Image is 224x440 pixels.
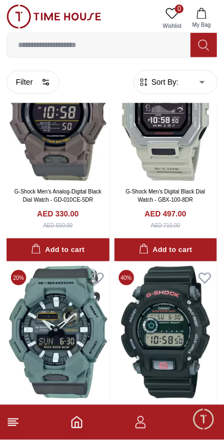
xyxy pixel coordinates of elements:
img: G-Shock Men's Analog-Digital Black Dial Watch - GA-010CE-2ADR [7,266,110,398]
button: Add to cart [7,238,110,262]
h4: AED 330.00 [37,208,78,219]
span: My Bag [188,21,215,29]
span: 0 [175,4,184,13]
img: ... [7,4,101,28]
div: AED 710.00 [151,221,180,230]
div: Add to cart [31,244,84,256]
span: Wishlist [159,22,186,30]
a: G-Shock Men's Analog-Digital Black Dial Watch - GD-010CE-5DR [14,189,101,203]
button: Filter [7,71,59,93]
button: Sort By: [138,77,179,87]
button: Add to cart [114,238,217,262]
a: G-Shock Men's Digital Black Dial Watch - GBX-100-8DR [126,189,205,203]
a: Home [70,416,83,429]
button: My Bag [186,4,217,32]
img: G-Shock Men's Digital Grey Dial Watch - DW-9052-1VDR [114,266,217,398]
span: 40 % [119,270,134,285]
span: 20 % [11,270,26,285]
div: AED 550.00 [43,221,72,230]
div: Chat Widget [192,408,216,432]
img: G-Shock Men's Analog-Digital Black Dial Watch - GD-010CE-5DR [7,48,110,181]
div: Add to cart [139,244,192,256]
a: 0Wishlist [159,4,186,32]
img: G-Shock Men's Digital Black Dial Watch - GBX-100-8DR [114,48,217,181]
span: Sort By: [149,77,179,87]
h4: AED 497.00 [145,208,186,219]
